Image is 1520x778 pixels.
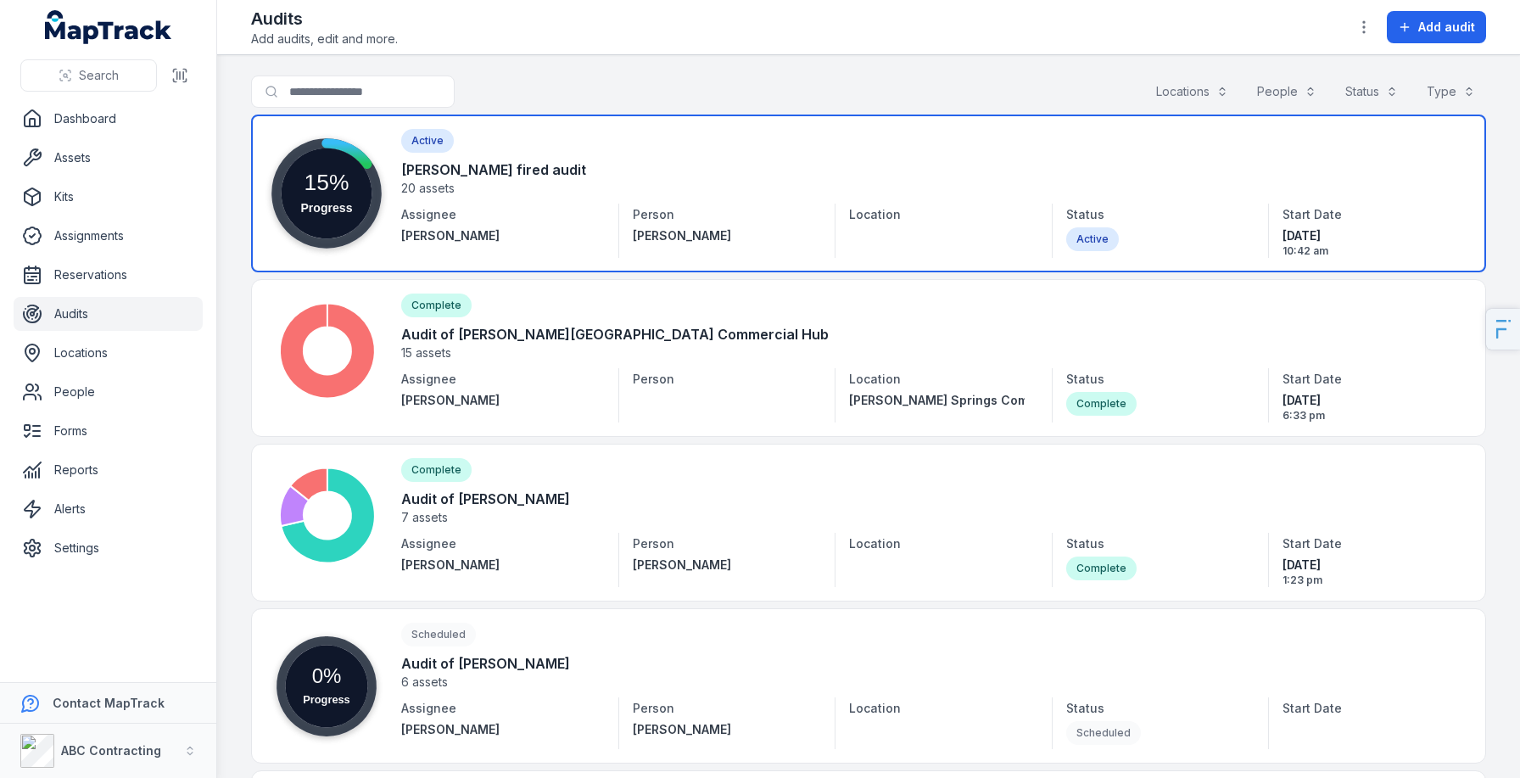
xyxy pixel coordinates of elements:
[1066,721,1141,745] div: Scheduled
[401,557,605,574] a: [PERSON_NAME]
[401,721,605,738] a: [PERSON_NAME]
[14,336,203,370] a: Locations
[1066,392,1137,416] div: Complete
[14,414,203,448] a: Forms
[14,102,203,136] a: Dashboard
[1066,227,1119,251] div: Active
[401,227,605,244] a: [PERSON_NAME]
[1334,76,1409,108] button: Status
[1282,574,1458,587] span: 1:23 pm
[1387,11,1486,43] button: Add audit
[1282,227,1458,244] span: [DATE]
[14,258,203,292] a: Reservations
[14,297,203,331] a: Audits
[1282,557,1458,587] time: 05/09/2025, 1:23:41 pm
[1145,76,1239,108] button: Locations
[14,141,203,175] a: Assets
[14,375,203,409] a: People
[14,180,203,214] a: Kits
[1246,76,1327,108] button: People
[1066,557,1137,580] div: Complete
[1282,244,1458,258] span: 10:42 am
[1282,409,1458,423] span: 6:33 pm
[14,492,203,526] a: Alerts
[1418,19,1475,36] span: Add audit
[1282,557,1458,574] span: [DATE]
[1282,392,1458,409] span: [DATE]
[14,453,203,487] a: Reports
[251,7,398,31] h2: Audits
[1282,392,1458,423] time: 07/09/2025, 6:33:29 pm
[45,10,172,44] a: MapTrack
[633,557,808,574] a: [PERSON_NAME]
[14,219,203,253] a: Assignments
[79,67,119,84] span: Search
[1282,227,1458,258] time: 08/09/2025, 10:42:57 am
[251,31,398,48] span: Add audits, edit and more.
[20,59,157,92] button: Search
[633,227,808,244] a: [PERSON_NAME]
[633,721,808,738] a: [PERSON_NAME]
[14,531,203,565] a: Settings
[61,743,161,758] strong: ABC Contracting
[849,393,1100,407] span: [PERSON_NAME] Springs Commercial Hub
[849,392,1025,409] a: [PERSON_NAME] Springs Commercial Hub
[53,696,165,710] strong: Contact MapTrack
[401,392,605,409] a: [PERSON_NAME]
[1416,76,1486,108] button: Type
